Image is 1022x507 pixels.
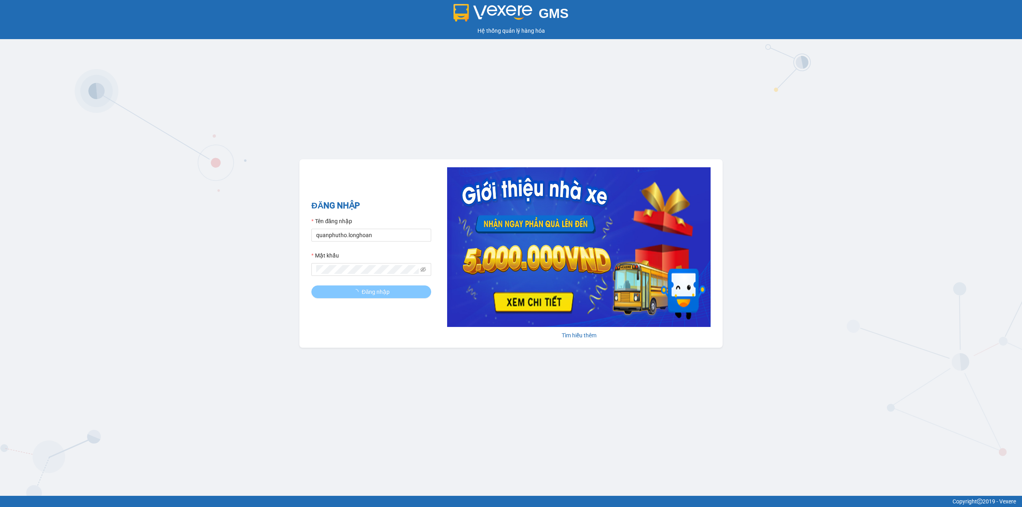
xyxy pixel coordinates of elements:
[2,26,1020,35] div: Hệ thống quản lý hàng hóa
[311,285,431,298] button: Đăng nhập
[353,289,362,295] span: loading
[316,265,419,274] input: Mật khẩu
[977,499,982,504] span: copyright
[447,331,711,340] div: Tìm hiểu thêm
[6,497,1016,506] div: Copyright 2019 - Vexere
[311,229,431,242] input: Tên đăng nhập
[362,287,390,296] span: Đăng nhập
[539,6,568,21] span: GMS
[454,4,533,22] img: logo 2
[311,199,431,212] h2: ĐĂNG NHẬP
[311,251,339,260] label: Mật khẩu
[420,267,426,272] span: eye-invisible
[454,12,569,18] a: GMS
[311,217,352,226] label: Tên đăng nhập
[447,167,711,327] img: banner-0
